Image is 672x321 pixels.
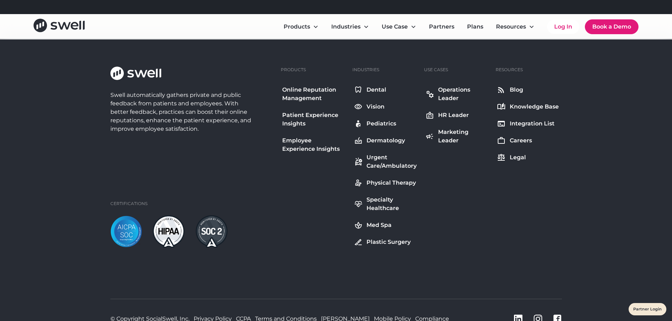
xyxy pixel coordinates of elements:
[490,20,540,34] div: Resources
[352,135,418,146] a: Dermatology
[510,119,555,128] div: Integration List
[510,136,532,145] div: Careers
[424,67,448,73] div: Use Cases
[496,118,560,129] a: Integration List
[496,23,526,31] div: Resources
[352,118,418,129] a: Pediatrics
[496,135,560,146] a: Careers
[196,215,228,248] img: soc2-dark.png
[278,20,324,34] div: Products
[352,152,418,172] a: Urgent Care/Ambulatory
[438,111,469,119] div: HR Leader
[585,19,638,34] a: Book a Demo
[352,194,418,214] a: Specialty Healthcare
[510,103,559,111] div: Knowledge Base
[352,220,418,231] a: Med Spa
[496,152,560,163] a: Legal
[367,238,411,246] div: Plastic Surgery
[367,86,386,94] div: Dental
[367,103,385,111] div: Vision
[461,20,489,34] a: Plans
[367,136,405,145] div: Dermatology
[352,84,418,95] a: Dental
[282,136,345,153] div: Employee Experience Insights
[281,135,347,155] a: Employee Experience Insights
[510,86,523,94] div: Blog
[438,86,489,103] div: Operations Leader
[633,305,662,314] a: Partner Login
[281,110,347,129] a: Patient Experience Insights
[153,215,184,248] img: hipaa-light.png
[496,101,560,112] a: Knowledge Base
[110,91,254,133] div: Swell automatically gathers private and public feedback from patients and employees. With better ...
[282,86,345,103] div: Online Reputation Management
[376,20,422,34] div: Use Case
[424,110,490,121] a: HR Leader
[496,67,523,73] div: Resources
[547,20,579,34] a: Log In
[438,128,489,145] div: Marketing Leader
[281,67,306,73] div: Products
[496,84,560,95] a: Blog
[331,23,361,31] div: Industries
[367,179,416,187] div: Physical Therapy
[424,84,490,104] a: Operations Leader
[352,101,418,112] a: Vision
[382,23,408,31] div: Use Case
[284,23,310,31] div: Products
[367,153,417,170] div: Urgent Care/Ambulatory
[352,236,418,248] a: Plastic Surgery
[326,20,375,34] div: Industries
[423,20,460,34] a: Partners
[110,200,147,207] div: Certifications
[34,19,85,35] a: home
[367,221,392,229] div: Med Spa
[281,84,347,104] a: Online Reputation Management
[424,126,490,146] a: Marketing Leader
[367,119,396,128] div: Pediatrics
[367,196,417,212] div: Specialty Healthcare
[282,111,345,128] div: Patient Experience Insights
[510,153,526,162] div: Legal
[352,177,418,189] a: Physical Therapy
[352,67,379,73] div: Industries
